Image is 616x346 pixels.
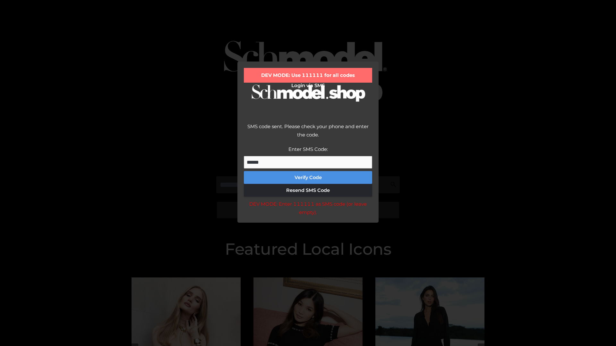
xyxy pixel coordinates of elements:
[244,68,372,83] div: DEV MODE: Use 111111 for all codes
[244,171,372,184] button: Verify Code
[288,146,328,152] label: Enter SMS Code:
[244,184,372,197] button: Resend SMS Code
[244,200,372,216] div: DEV MODE: Enter 111111 as SMS code (or leave empty).
[244,122,372,145] div: SMS code sent. Please check your phone and enter the code.
[244,83,372,88] h2: Login via SMS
